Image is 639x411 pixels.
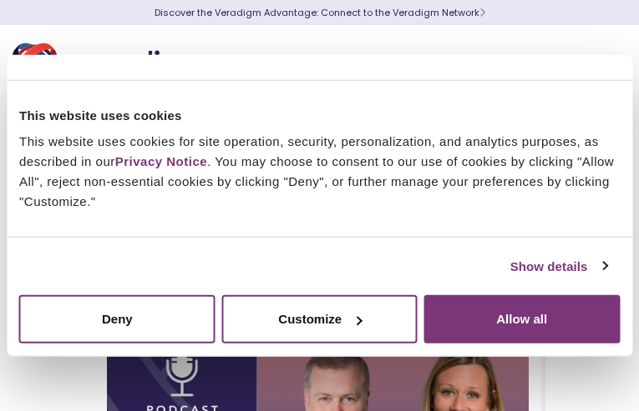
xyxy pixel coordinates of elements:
div: This website uses cookies [19,105,620,125]
a: Show details [510,256,607,276]
a: Privacy Notice [115,154,207,168]
img: Veradigm logo [13,38,213,93]
a: Discover the Veradigm Advantage: Connect to the Veradigm NetworkLearn More [155,6,485,19]
button: Deny [19,295,216,343]
button: Allow all [423,295,620,343]
span: Learn More [479,6,485,19]
button: Customize [221,295,418,343]
div: This website uses cookies for site operation, security, personalization, and analytics purposes, ... [19,132,620,212]
button: Toggle Navigation Menu [589,43,614,87]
